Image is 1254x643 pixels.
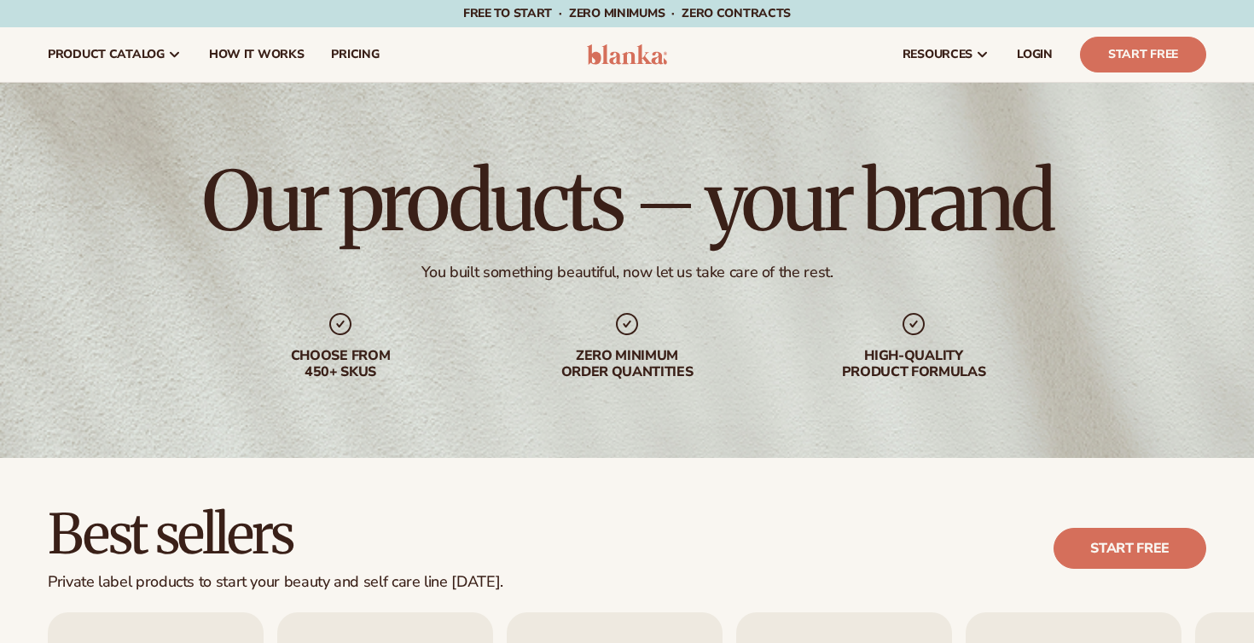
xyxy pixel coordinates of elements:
div: High-quality product formulas [804,348,1023,380]
img: logo [587,44,668,65]
span: resources [903,48,972,61]
a: pricing [317,27,392,82]
div: You built something beautiful, now let us take care of the rest. [421,263,833,282]
span: pricing [331,48,379,61]
span: LOGIN [1017,48,1053,61]
a: product catalog [34,27,195,82]
h2: Best sellers [48,506,503,563]
a: Start Free [1080,37,1206,72]
a: How It Works [195,27,318,82]
span: Free to start · ZERO minimums · ZERO contracts [463,5,791,21]
div: Private label products to start your beauty and self care line [DATE]. [48,573,503,592]
div: Zero minimum order quantities [518,348,736,380]
a: Start free [1054,528,1206,569]
h1: Our products – your brand [202,160,1052,242]
a: resources [889,27,1003,82]
span: product catalog [48,48,165,61]
div: Choose from 450+ Skus [231,348,450,380]
a: LOGIN [1003,27,1066,82]
span: How It Works [209,48,305,61]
